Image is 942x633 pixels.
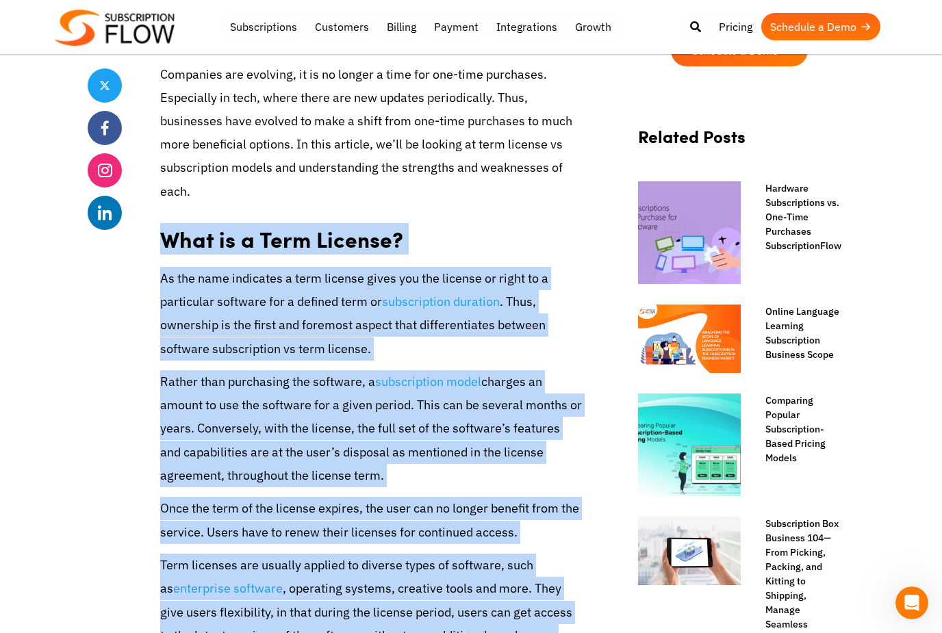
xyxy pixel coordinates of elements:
a: Integrations [487,13,566,40]
iframe: Intercom live chat [895,586,928,619]
span: Schedule a Demo [692,45,778,56]
img: online-language-learning [638,305,741,373]
a: Hardware Subscriptions vs. One-Time Purchases SubscriptionFlow [752,181,841,253]
h2: Related Posts [638,127,841,160]
h2: What is a Term License? [160,213,582,256]
a: Growth [566,13,620,40]
p: Companies are evolving, it is no longer a time for one-time purchases. Especially in tech, where ... [160,63,582,203]
a: Comparing Popular Subscription-Based Pricing Models [752,393,841,465]
p: Rather than purchasing the software, a charges an amount to use the software for a given period. ... [160,370,582,487]
a: enterprise software [173,580,283,596]
a: Billing [378,13,425,40]
a: subscription duration [382,294,500,309]
a: Pricing [710,13,761,40]
img: Subscriptionflow [55,10,175,46]
p: As the name indicates a term license gives you the license or right to a particular software for ... [160,267,582,361]
a: Customers [306,13,378,40]
a: subscription model [375,374,481,389]
img: Subscription-Based Pricing Models [638,393,741,496]
p: Once the term of the license expires, the user can no longer benefit from the service. Users have... [160,497,582,543]
img: Hardware Subscriptions vs. One-Time Purchases [638,181,741,284]
a: Online Language Learning Subscription Business Scope [752,305,841,362]
a: Schedule a Demo [761,13,880,40]
a: Subscriptions [221,13,306,40]
a: Payment [425,13,487,40]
